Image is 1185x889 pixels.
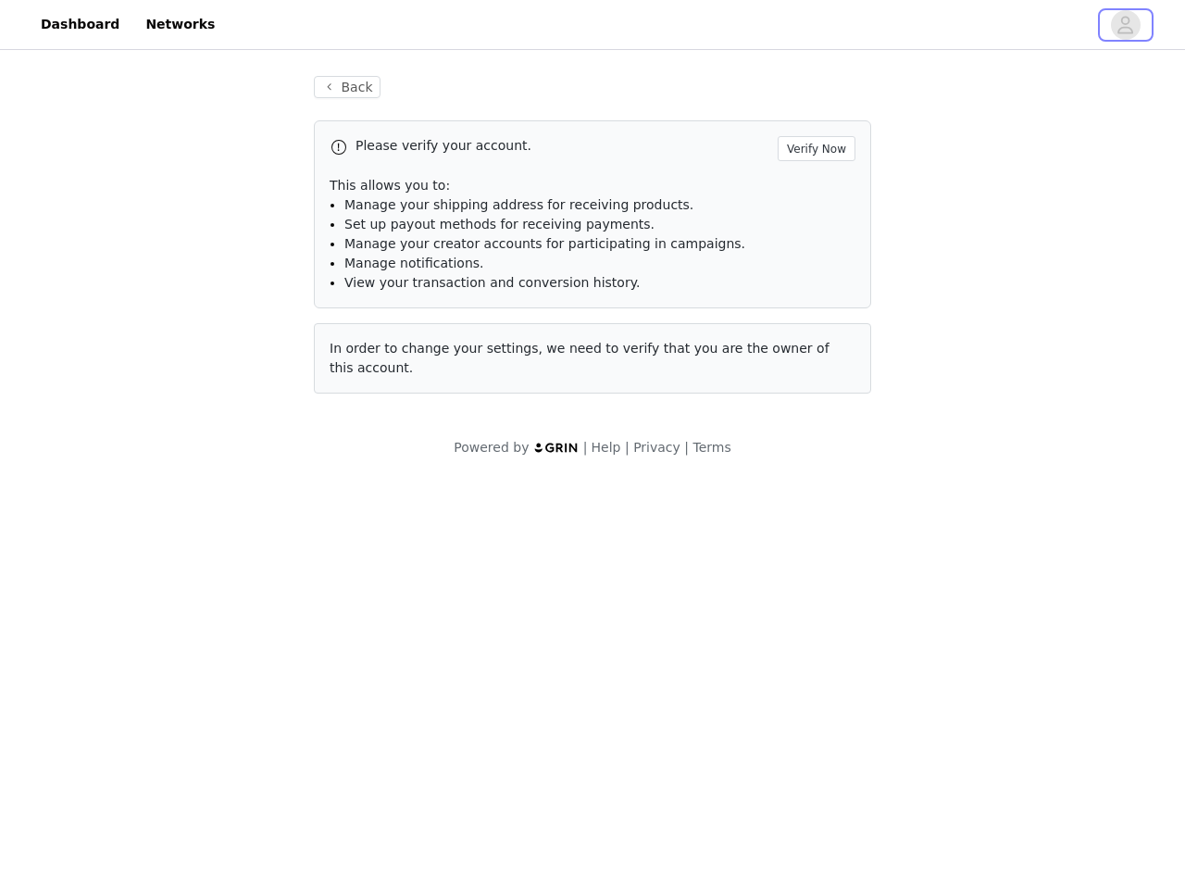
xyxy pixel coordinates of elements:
span: | [684,440,689,455]
div: avatar [1116,10,1134,40]
span: Manage your creator accounts for participating in campaigns. [344,236,745,251]
p: This allows you to: [330,176,855,195]
span: Set up payout methods for receiving payments. [344,217,655,232]
span: Powered by [454,440,529,455]
button: Verify Now [778,136,855,161]
span: Manage notifications. [344,256,484,270]
a: Terms [692,440,730,455]
span: Manage your shipping address for receiving products. [344,197,693,212]
span: | [625,440,630,455]
a: Privacy [633,440,680,455]
button: Back [314,76,380,98]
span: View your transaction and conversion history. [344,275,640,290]
a: Dashboard [30,4,131,45]
a: Help [592,440,621,455]
a: Networks [134,4,226,45]
span: In order to change your settings, we need to verify that you are the owner of this account. [330,341,829,375]
span: | [583,440,588,455]
p: Please verify your account. [355,136,770,156]
img: logo [533,442,580,454]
